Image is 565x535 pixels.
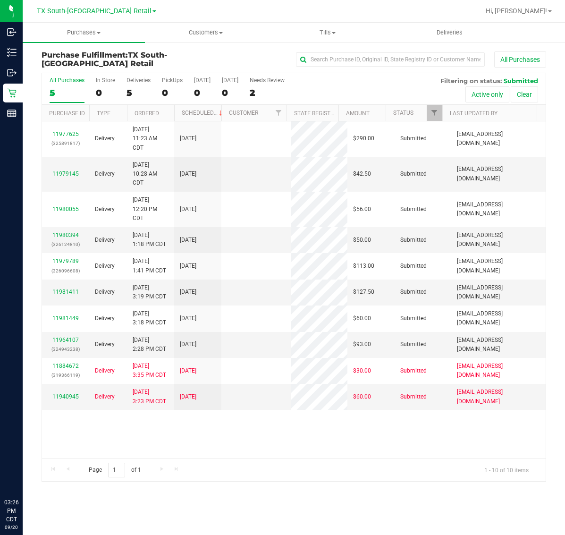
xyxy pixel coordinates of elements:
[52,258,79,264] a: 11979789
[250,87,285,98] div: 2
[7,68,17,77] inline-svg: Outbound
[95,288,115,297] span: Delivery
[400,392,427,401] span: Submitted
[389,23,511,42] a: Deliveries
[267,23,389,42] a: Tills
[95,340,115,349] span: Delivery
[222,87,238,98] div: 0
[194,87,211,98] div: 0
[95,366,115,375] span: Delivery
[353,340,371,349] span: $93.00
[52,315,79,322] a: 11981449
[400,170,427,178] span: Submitted
[133,231,166,249] span: [DATE] 1:18 PM CDT
[52,363,79,369] a: 11884672
[81,463,149,477] span: Page of 1
[353,366,371,375] span: $30.00
[180,288,196,297] span: [DATE]
[95,262,115,271] span: Delivery
[457,165,540,183] span: [EMAIL_ADDRESS][DOMAIN_NAME]
[457,283,540,301] span: [EMAIL_ADDRESS][DOMAIN_NAME]
[7,48,17,57] inline-svg: Inventory
[180,134,196,143] span: [DATE]
[271,105,287,121] a: Filter
[52,170,79,177] a: 11979145
[4,498,18,524] p: 03:26 PM CDT
[95,170,115,178] span: Delivery
[145,28,267,37] span: Customers
[23,28,145,37] span: Purchases
[145,23,267,42] a: Customers
[180,340,196,349] span: [DATE]
[133,125,169,153] span: [DATE] 11:23 AM CDT
[95,236,115,245] span: Delivery
[49,110,85,117] a: Purchase ID
[52,337,79,343] a: 11964107
[400,236,427,245] span: Submitted
[133,257,166,275] span: [DATE] 1:41 PM CDT
[457,130,540,148] span: [EMAIL_ADDRESS][DOMAIN_NAME]
[50,87,84,98] div: 5
[424,28,475,37] span: Deliveries
[48,139,84,148] p: (325891817)
[95,314,115,323] span: Delivery
[48,266,84,275] p: (326096608)
[353,314,371,323] span: $60.00
[504,77,538,85] span: Submitted
[400,205,427,214] span: Submitted
[457,257,540,275] span: [EMAIL_ADDRESS][DOMAIN_NAME]
[400,288,427,297] span: Submitted
[222,77,238,84] div: [DATE]
[400,340,427,349] span: Submitted
[97,110,110,117] a: Type
[400,366,427,375] span: Submitted
[346,110,370,117] a: Amount
[400,134,427,143] span: Submitted
[511,86,538,102] button: Clear
[42,51,167,68] span: TX South-[GEOGRAPHIC_DATA] Retail
[180,170,196,178] span: [DATE]
[52,131,79,137] a: 11977625
[450,110,498,117] a: Last Updated By
[180,205,196,214] span: [DATE]
[48,371,84,380] p: (319366119)
[133,309,166,327] span: [DATE] 3:18 PM CDT
[52,206,79,212] a: 11980055
[477,463,536,477] span: 1 - 10 of 10 items
[133,283,166,301] span: [DATE] 3:19 PM CDT
[457,200,540,218] span: [EMAIL_ADDRESS][DOMAIN_NAME]
[353,170,371,178] span: $42.50
[400,262,427,271] span: Submitted
[440,77,502,85] span: Filtering on status:
[28,458,39,469] iframe: Resource center unread badge
[52,289,79,295] a: 11981411
[427,105,442,121] a: Filter
[182,110,225,116] a: Scheduled
[162,87,183,98] div: 0
[353,392,371,401] span: $60.00
[9,459,38,488] iframe: Resource center
[194,77,211,84] div: [DATE]
[353,236,371,245] span: $50.00
[294,110,344,117] a: State Registry ID
[465,86,509,102] button: Active only
[126,87,151,98] div: 5
[126,77,151,84] div: Deliveries
[7,109,17,118] inline-svg: Reports
[95,392,115,401] span: Delivery
[353,262,374,271] span: $113.00
[133,336,166,354] span: [DATE] 2:28 PM CDT
[229,110,258,116] a: Customer
[48,240,84,249] p: (326124810)
[95,205,115,214] span: Delivery
[96,87,115,98] div: 0
[180,366,196,375] span: [DATE]
[457,231,540,249] span: [EMAIL_ADDRESS][DOMAIN_NAME]
[133,161,169,188] span: [DATE] 10:28 AM CDT
[4,524,18,531] p: 09/20
[457,362,540,380] span: [EMAIL_ADDRESS][DOMAIN_NAME]
[162,77,183,84] div: PickUps
[7,88,17,98] inline-svg: Retail
[457,336,540,354] span: [EMAIL_ADDRESS][DOMAIN_NAME]
[180,262,196,271] span: [DATE]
